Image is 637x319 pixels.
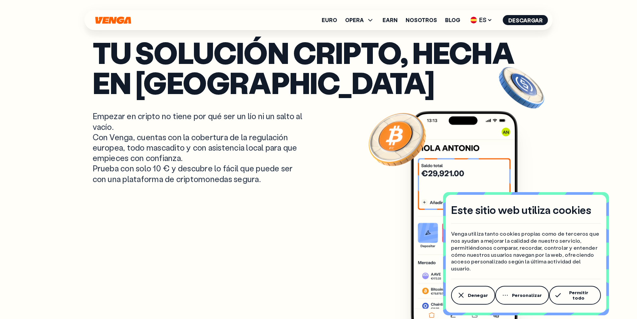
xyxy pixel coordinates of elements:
[512,293,542,298] span: Personalizar
[93,37,545,97] p: Tu solución cripto, hecha en [GEOGRAPHIC_DATA]
[503,15,548,25] button: Descargar
[498,64,546,112] img: USDC coin
[468,15,495,25] span: ES
[345,17,364,23] span: OPERA
[406,17,437,23] a: Nosotros
[451,230,601,272] p: Venga utiliza tanto cookies propias como de terceros que nos ayudan a mejorar la calidad de nuest...
[95,16,132,24] svg: Inicio
[495,286,549,305] button: Personalizar
[470,17,477,23] img: flag-es
[451,286,495,305] button: Denegar
[367,109,427,169] img: Bitcoin
[563,290,594,301] span: Permitir todo
[322,17,337,23] a: Euro
[383,17,398,23] a: Earn
[468,293,488,298] span: Denegar
[549,286,601,305] button: Permitir todo
[451,203,591,217] h4: Este sitio web utiliza cookies
[445,17,460,23] a: Blog
[345,16,375,24] span: OPERA
[93,111,304,184] p: Empezar en cripto no tiene por qué ser un lío ni un salto al vacío. Con Venga, cuentas con la cob...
